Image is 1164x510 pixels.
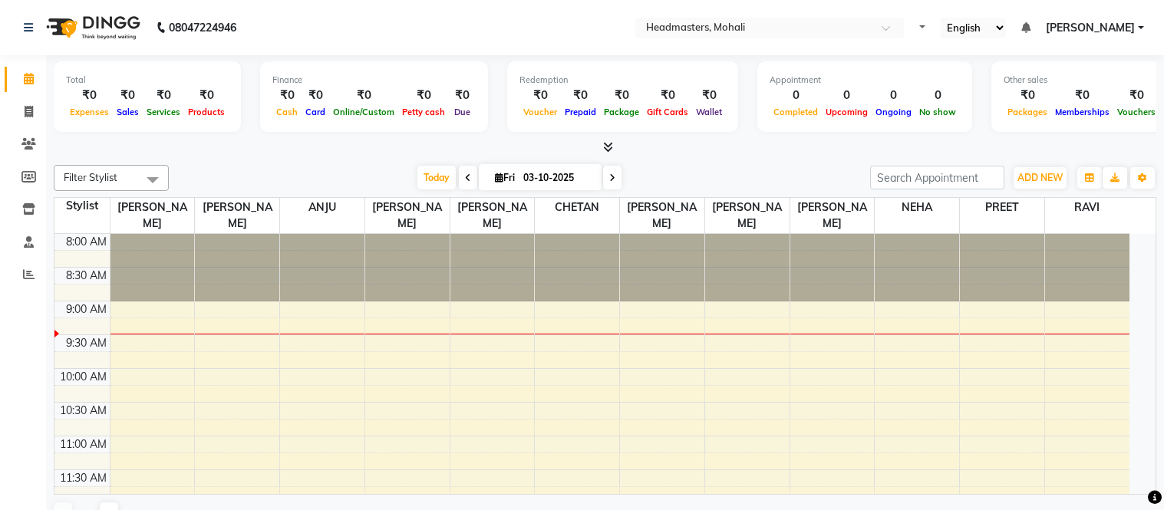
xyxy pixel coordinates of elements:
div: 9:00 AM [63,301,110,318]
span: Upcoming [822,107,872,117]
span: [PERSON_NAME] [110,198,195,233]
div: 8:00 AM [63,234,110,250]
div: ₹0 [329,87,398,104]
div: 9:30 AM [63,335,110,351]
div: 0 [822,87,872,104]
div: ₹0 [692,87,726,104]
span: No show [915,107,960,117]
span: PREET [960,198,1044,217]
div: 10:00 AM [57,369,110,385]
div: ₹0 [184,87,229,104]
span: Online/Custom [329,107,398,117]
span: Fri [491,172,519,183]
span: [PERSON_NAME] [1046,20,1135,36]
span: CHETAN [535,198,619,217]
div: ₹0 [1113,87,1159,104]
div: ₹0 [1004,87,1051,104]
span: [PERSON_NAME] [790,198,875,233]
div: ₹0 [66,87,113,104]
div: ₹0 [519,87,561,104]
div: 11:30 AM [57,470,110,486]
div: Finance [272,74,476,87]
div: ₹0 [1051,87,1113,104]
div: Stylist [54,198,110,214]
div: 0 [872,87,915,104]
div: ₹0 [643,87,692,104]
div: Total [66,74,229,87]
div: ₹0 [143,87,184,104]
div: 10:30 AM [57,403,110,419]
span: Petty cash [398,107,449,117]
span: Expenses [66,107,113,117]
div: ₹0 [272,87,302,104]
span: [PERSON_NAME] [195,198,279,233]
div: ₹0 [561,87,600,104]
span: Prepaid [561,107,600,117]
span: Voucher [519,107,561,117]
span: ANJU [280,198,364,217]
div: Appointment [770,74,960,87]
div: ₹0 [113,87,143,104]
div: Redemption [519,74,726,87]
b: 08047224946 [169,6,236,49]
input: 2025-10-03 [519,166,595,189]
div: ₹0 [449,87,476,104]
span: Ongoing [872,107,915,117]
span: NEHA [875,198,959,217]
span: Gift Cards [643,107,692,117]
input: Search Appointment [870,166,1004,189]
span: Memberships [1051,107,1113,117]
span: ADD NEW [1017,172,1063,183]
span: Filter Stylist [64,171,117,183]
button: ADD NEW [1014,167,1067,189]
img: logo [39,6,144,49]
span: Due [450,107,474,117]
span: RAVI [1045,198,1129,217]
span: Cash [272,107,302,117]
span: [PERSON_NAME] [705,198,790,233]
span: Package [600,107,643,117]
span: Today [417,166,456,189]
span: Sales [113,107,143,117]
span: Wallet [692,107,726,117]
div: ₹0 [600,87,643,104]
div: ₹0 [302,87,329,104]
span: [PERSON_NAME] [620,198,704,233]
span: [PERSON_NAME] [450,198,535,233]
span: Services [143,107,184,117]
span: Products [184,107,229,117]
div: 8:30 AM [63,268,110,284]
span: [PERSON_NAME] [365,198,450,233]
div: 11:00 AM [57,436,110,452]
div: ₹0 [398,87,449,104]
div: 0 [770,87,822,104]
span: Completed [770,107,822,117]
span: Packages [1004,107,1051,117]
div: 0 [915,87,960,104]
span: Card [302,107,329,117]
span: Vouchers [1113,107,1159,117]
